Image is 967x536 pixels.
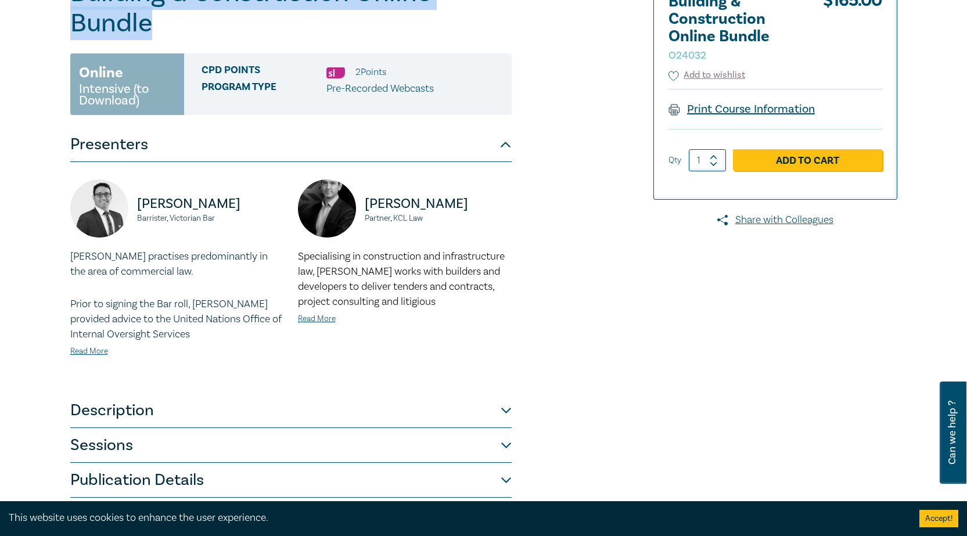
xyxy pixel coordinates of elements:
small: Partner, KCL Law [365,214,512,222]
button: Publication Details [70,463,512,498]
p: Prior to signing the Bar roll, [PERSON_NAME] provided advice to the United Nations Office of Inte... [70,297,284,342]
img: https://s3.ap-southeast-2.amazonaws.com/leo-cussen-store-production-content/Contacts/Damien%20Sim... [298,179,356,238]
a: Read More [70,346,108,357]
small: Barrister, Victorian Bar [137,214,284,222]
p: Pre-Recorded Webcasts [326,81,434,96]
span: Can we help ? [947,388,958,477]
p: [PERSON_NAME] practises predominantly in the area of commercial law. [70,249,284,279]
button: Add to wishlist [668,69,746,82]
li: 2 Point s [355,64,386,80]
small: O24032 [668,49,706,62]
label: Qty [668,154,681,167]
a: Read More [298,314,336,324]
div: This website uses cookies to enhance the user experience. [9,510,902,526]
button: Presenters [70,127,512,162]
p: [PERSON_NAME] [137,195,284,213]
input: 1 [689,149,726,171]
a: Print Course Information [668,102,815,117]
span: CPD Points [202,64,326,80]
button: Accept cookies [919,510,958,527]
small: Intensive (to Download) [79,83,175,106]
img: Substantive Law [326,67,345,78]
button: Sessions [70,428,512,463]
h3: Online [79,62,123,83]
button: Description [70,393,512,428]
a: Add to Cart [733,149,882,171]
span: Program type [202,81,326,96]
img: https://s3.ap-southeast-2.amazonaws.com/leo-cussen-store-production-content/Contacts/Nicholas%20A... [70,179,128,238]
a: Share with Colleagues [653,213,897,228]
span: Specialising in construction and infrastructure law, [PERSON_NAME] works with builders and develo... [298,250,505,308]
p: [PERSON_NAME] [365,195,512,213]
